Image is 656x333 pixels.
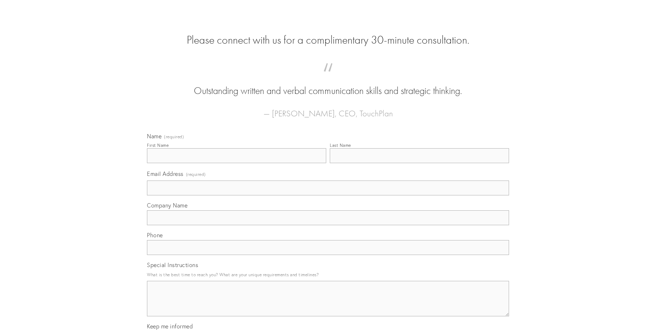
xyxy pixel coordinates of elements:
p: What is the best time to reach you? What are your unique requirements and timelines? [147,270,509,279]
div: Last Name [330,143,351,148]
span: “ [158,70,498,84]
span: (required) [164,135,184,139]
span: Special Instructions [147,261,198,268]
span: Phone [147,232,163,239]
span: Company Name [147,202,187,209]
span: Keep me informed [147,323,193,330]
span: Name [147,133,162,140]
h2: Please connect with us for a complimentary 30-minute consultation. [147,33,509,47]
span: Email Address [147,170,184,177]
span: (required) [186,170,206,179]
blockquote: Outstanding written and verbal communication skills and strategic thinking. [158,70,498,98]
div: First Name [147,143,169,148]
figcaption: — [PERSON_NAME], CEO, TouchPlan [158,98,498,121]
